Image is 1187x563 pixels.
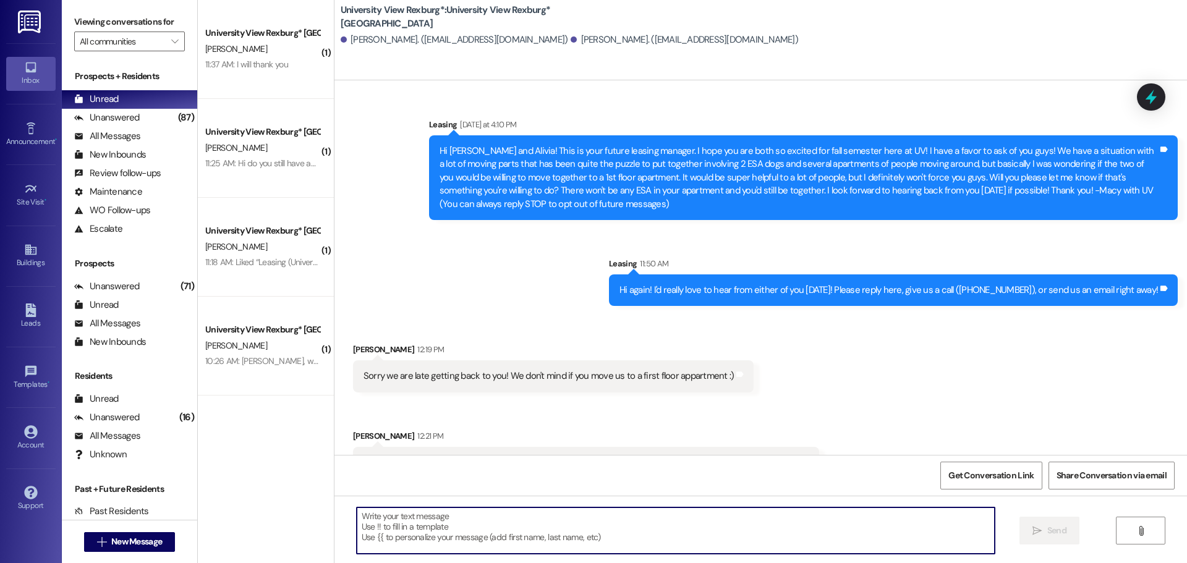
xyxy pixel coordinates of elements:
div: [PERSON_NAME]. ([EMAIL_ADDRESS][DOMAIN_NAME]) [571,33,798,46]
a: Leads [6,300,56,333]
div: University View Rexburg* [GEOGRAPHIC_DATA] [205,323,320,336]
div: 11:37 AM: I will thank you [205,59,288,70]
button: Share Conversation via email [1049,462,1175,489]
div: 12:19 PM [414,343,444,356]
div: Unanswered [74,411,140,424]
img: ResiDesk Logo [18,11,43,33]
div: 11:50 AM [637,257,668,270]
button: New Message [84,532,176,552]
label: Viewing conversations for [74,12,185,32]
span: • [45,196,46,205]
div: New Inbounds [74,336,146,349]
div: University View Rexburg* [GEOGRAPHIC_DATA] [205,27,320,40]
div: Leasing [609,257,1178,274]
div: Escalate [74,222,122,235]
div: WO Follow-ups [74,204,150,217]
div: 11:18 AM: Liked “Leasing (University View Rexburg*): It looks like it went through! Thank you!!” [205,256,527,268]
div: New Inbounds [74,148,146,161]
span: • [48,378,49,387]
span: Send [1047,524,1066,537]
div: Hi again! I'd really love to hear from either of you [DATE]! Please reply here, give us a call ([... [619,284,1158,297]
div: Unanswered [74,111,140,124]
span: [PERSON_NAME] [205,340,267,351]
div: Leasing [429,118,1178,135]
div: University View Rexburg* [GEOGRAPHIC_DATA] [205,224,320,237]
div: Unanswered [74,280,140,293]
a: Inbox [6,57,56,90]
div: (16) [176,408,197,427]
b: University View Rexburg*: University View Rexburg* [GEOGRAPHIC_DATA] [341,4,588,30]
div: All Messages [74,317,140,330]
a: Support [6,482,56,515]
span: [PERSON_NAME] [205,43,267,54]
span: New Message [111,535,162,548]
div: University View Rexburg* [GEOGRAPHIC_DATA] [205,125,320,138]
a: Templates • [6,361,56,394]
div: [PERSON_NAME]. ([EMAIL_ADDRESS][DOMAIN_NAME]) [341,33,568,46]
div: Unread [74,392,119,405]
div: Sorry we are late getting back to you! We don't mind if you move us to a first floor appartment :) [364,370,734,383]
div: Residents [62,370,197,383]
i:  [171,36,178,46]
a: Site Visit • [6,179,56,212]
button: Send [1019,517,1079,544]
input: All communities [80,32,165,51]
div: Past + Future Residents [62,483,197,496]
div: Unread [74,298,119,311]
a: Account [6,421,56,455]
div: Review follow-ups [74,167,161,180]
div: [PERSON_NAME] [353,430,819,447]
div: Maintenance [74,185,142,198]
div: 10:26 AM: [PERSON_NAME], would it be too late to set up a payment plan?? It works both ways for m... [205,355,837,366]
div: [DATE] at 4:10 PM [457,118,516,131]
span: • [55,135,57,144]
div: Hi [PERSON_NAME] and Alivia! This is your future leasing manager. I hope you are both so excited ... [440,145,1158,211]
div: [PERSON_NAME] [353,343,754,360]
div: Unknown [74,448,127,461]
span: [PERSON_NAME] [205,241,267,252]
span: Get Conversation Link [948,469,1034,482]
i:  [97,537,106,547]
div: All Messages [74,430,140,442]
div: (71) [177,277,197,296]
i:  [1032,526,1042,536]
span: [PERSON_NAME] [205,142,267,153]
i:  [1136,526,1146,536]
div: 11:25 AM: Hi do you still have any room availability opening up? [205,158,426,169]
a: Buildings [6,239,56,273]
div: All Messages [74,130,140,143]
div: Prospects [62,257,197,270]
div: Prospects + Residents [62,70,197,83]
button: Get Conversation Link [940,462,1042,489]
div: (87) [175,108,197,127]
span: Share Conversation via email [1057,469,1167,482]
div: Unread [74,93,119,106]
div: Past Residents [74,505,149,518]
div: 12:21 PM [414,430,443,442]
